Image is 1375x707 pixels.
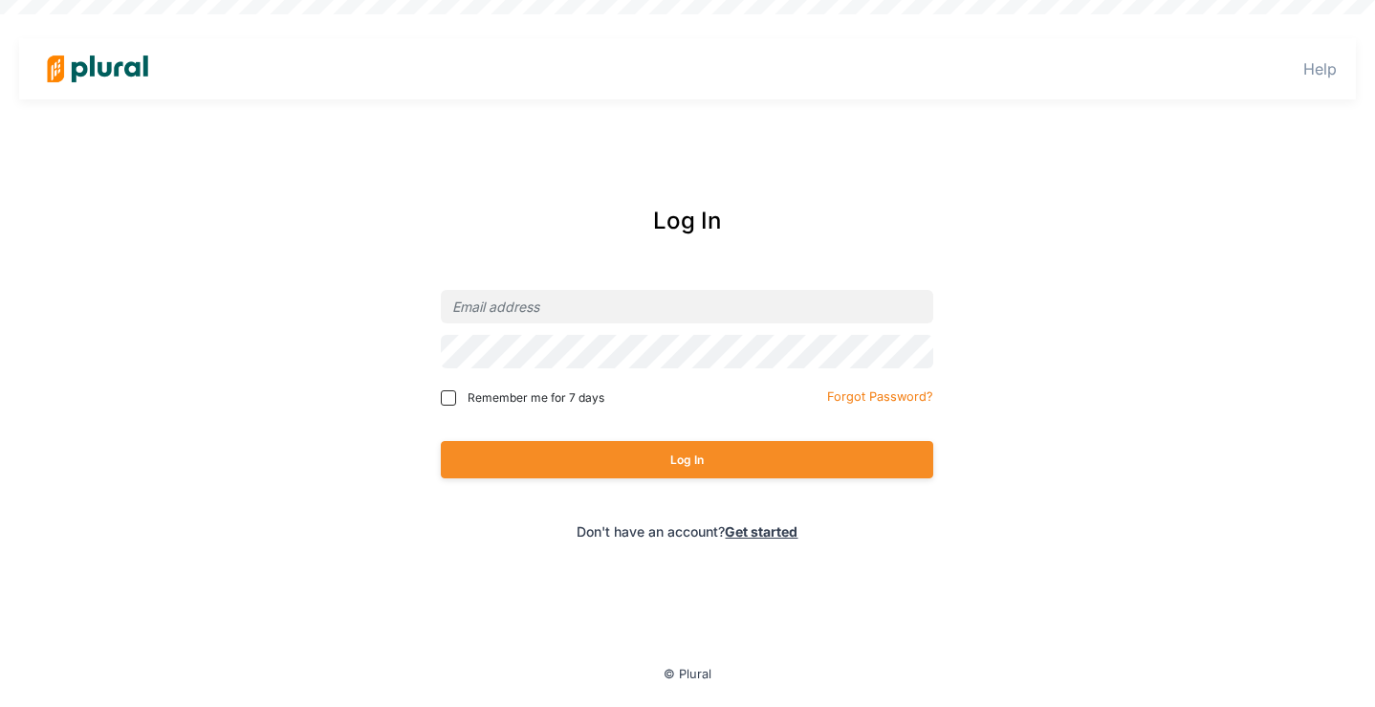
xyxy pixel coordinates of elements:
a: Get started [725,523,797,540]
small: © Plural [664,667,711,681]
a: Help [1303,59,1337,78]
a: Forgot Password? [827,386,933,405]
input: Email address [441,290,933,323]
button: Log In [441,441,933,478]
span: Remember me for 7 days [468,389,604,407]
div: Don't have an account? [360,521,1016,541]
img: Logo for Plural [31,35,164,102]
div: Log In [360,204,1016,238]
input: Remember me for 7 days [441,390,456,406]
small: Forgot Password? [827,389,933,404]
